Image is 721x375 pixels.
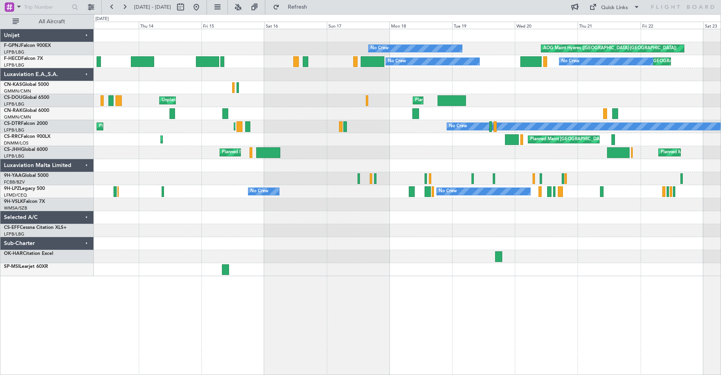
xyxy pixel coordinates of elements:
span: F-GPNJ [4,43,21,48]
div: No Crew [449,121,467,132]
a: 9H-LPZLegacy 500 [4,186,45,191]
span: CS-JHH [4,147,21,152]
a: LFPB/LBG [4,62,24,68]
a: CN-RAKGlobal 6000 [4,108,49,113]
a: CS-EFFCessna Citation XLS+ [4,225,67,230]
a: LFPB/LBG [4,153,24,159]
a: CS-RRCFalcon 900LX [4,134,50,139]
div: No Crew [561,56,579,67]
a: LFMD/CEQ [4,192,27,198]
button: Refresh [269,1,317,13]
a: LFPB/LBG [4,231,24,237]
a: GMMN/CMN [4,114,31,120]
span: CN-KAS [4,82,22,87]
a: F-GPNJFalcon 900EX [4,43,51,48]
div: No Crew [250,186,268,197]
div: Mon 18 [389,22,452,29]
span: F-HECD [4,56,21,61]
a: DNMM/LOS [4,140,28,146]
a: 9H-YAAGlobal 5000 [4,173,48,178]
a: LFPB/LBG [4,49,24,55]
a: CS-DOUGlobal 6500 [4,95,49,100]
span: 9H-LPZ [4,186,20,191]
button: Quick Links [585,1,644,13]
a: 9H-VSLKFalcon 7X [4,199,45,204]
a: LFPB/LBG [4,127,24,133]
a: F-HECDFalcon 7X [4,56,43,61]
span: SP-MSI [4,264,19,269]
a: LFPB/LBG [4,101,24,107]
span: 9H-VSLK [4,199,23,204]
div: Planned Maint [GEOGRAPHIC_DATA] ([GEOGRAPHIC_DATA]) [415,95,539,106]
div: Wed 20 [515,22,578,29]
a: CS-DTRFalcon 2000 [4,121,48,126]
span: CS-DOU [4,95,22,100]
div: Unplanned Maint [GEOGRAPHIC_DATA] ([GEOGRAPHIC_DATA]) [162,95,291,106]
div: Planned Maint Sofia [99,121,139,132]
div: No Crew [371,43,389,54]
div: Fri 15 [201,22,264,29]
div: Quick Links [601,4,628,12]
div: Thu 21 [578,22,640,29]
div: [DATE] [95,16,109,22]
div: No Crew [388,56,406,67]
span: CS-RRC [4,134,21,139]
a: GMMN/CMN [4,88,31,94]
div: Planned Maint [GEOGRAPHIC_DATA] ([GEOGRAPHIC_DATA]) [530,134,654,145]
span: OK-HAR [4,251,23,256]
div: Wed 13 [76,22,139,29]
a: SP-MSILearjet 60XR [4,264,48,269]
span: CN-RAK [4,108,22,113]
a: CN-KASGlobal 5000 [4,82,49,87]
span: All Aircraft [20,19,83,24]
div: AOG Maint Hyères ([GEOGRAPHIC_DATA]-[GEOGRAPHIC_DATA]) [543,43,676,54]
span: CS-DTR [4,121,21,126]
div: No Crew [439,186,457,197]
span: CS-EFF [4,225,20,230]
span: [DATE] - [DATE] [134,4,171,11]
a: OK-HARCitation Excel [4,251,53,256]
a: FCBB/BZV [4,179,25,185]
div: Sun 17 [327,22,389,29]
button: All Aircraft [9,15,86,28]
a: CS-JHHGlobal 6000 [4,147,48,152]
a: WMSA/SZB [4,205,27,211]
span: Refresh [281,4,314,10]
span: 9H-YAA [4,173,22,178]
input: Trip Number [24,1,69,13]
div: Tue 19 [452,22,515,29]
div: Thu 14 [139,22,201,29]
div: Fri 22 [641,22,703,29]
div: Planned Maint [GEOGRAPHIC_DATA] ([GEOGRAPHIC_DATA]) [222,147,346,158]
div: Sat 16 [264,22,327,29]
